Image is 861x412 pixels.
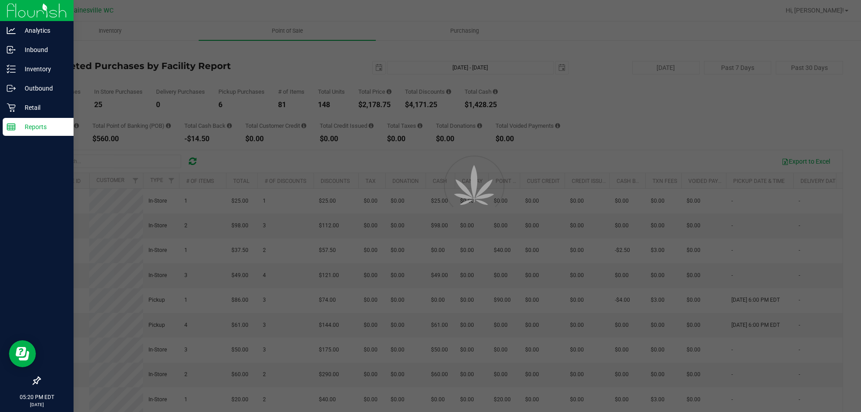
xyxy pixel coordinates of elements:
[4,401,70,408] p: [DATE]
[16,44,70,55] p: Inbound
[16,121,70,132] p: Reports
[16,25,70,36] p: Analytics
[16,83,70,94] p: Outbound
[7,103,16,112] inline-svg: Retail
[7,26,16,35] inline-svg: Analytics
[7,65,16,74] inline-svg: Inventory
[7,84,16,93] inline-svg: Outbound
[16,64,70,74] p: Inventory
[7,122,16,131] inline-svg: Reports
[7,45,16,54] inline-svg: Inbound
[4,393,70,401] p: 05:20 PM EDT
[9,340,36,367] iframe: Resource center
[16,102,70,113] p: Retail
